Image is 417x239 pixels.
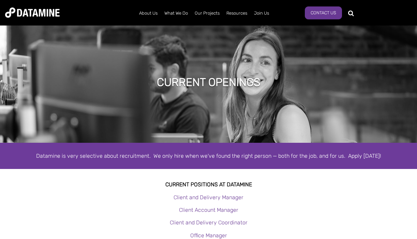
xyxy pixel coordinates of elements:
[165,181,252,188] strong: Current Positions at datamine
[223,4,251,22] a: Resources
[170,219,248,226] a: Client and Delivery Coordinator
[5,7,60,18] img: Datamine
[179,207,238,213] a: Client Account Manager
[174,194,243,201] a: Client and Delivery Manager
[305,6,342,19] a: Contact Us
[161,4,191,22] a: What We Do
[190,232,227,239] a: Office Manager
[191,4,223,22] a: Our Projects
[157,75,260,90] h1: Current Openings
[14,151,403,160] div: Datamine is very selective about recruitment. We only hire when we've found the right person — bo...
[251,4,272,22] a: Join Us
[136,4,161,22] a: About Us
